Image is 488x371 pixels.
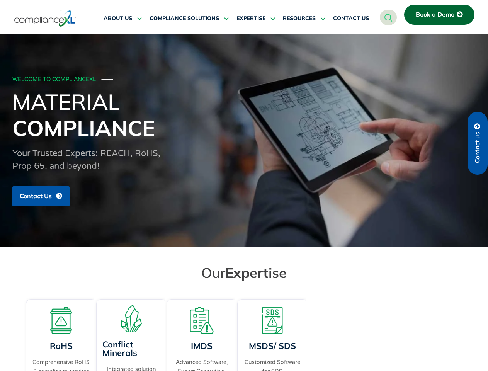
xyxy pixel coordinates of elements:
a: ABOUT US [104,9,142,28]
a: EXPERTISE [236,9,275,28]
span: RESOURCES [283,15,316,22]
img: logo-one.svg [14,10,76,27]
img: A warning board with SDS displaying [259,307,286,334]
a: Conflict Minerals [102,339,137,358]
span: Contact us [474,132,481,163]
span: Your Trusted Experts: REACH, RoHS, Prop 65, and beyond! [12,148,160,171]
a: MSDS/ SDS [249,340,296,351]
img: A representation of minerals [118,305,145,332]
a: navsearch-button [380,10,397,25]
h2: Our [28,264,461,281]
a: IMDS [191,340,213,351]
span: ABOUT US [104,15,132,22]
span: Book a Demo [416,11,454,18]
a: COMPLIANCE SOLUTIONS [150,9,229,28]
img: A list board with a warning [188,307,215,334]
div: WELCOME TO COMPLIANCEXL [12,77,474,83]
a: Book a Demo [404,5,474,25]
span: CONTACT US [333,15,369,22]
a: RESOURCES [283,9,325,28]
span: EXPERTISE [236,15,265,22]
a: RoHS [49,340,72,351]
img: A board with a warning sign [48,307,75,334]
span: Contact Us [20,193,52,200]
span: Expertise [225,264,287,281]
a: CONTACT US [333,9,369,28]
span: COMPLIANCE SOLUTIONS [150,15,219,22]
a: Contact us [468,112,488,175]
span: ─── [102,76,113,83]
span: Compliance [12,114,155,141]
h1: Material [12,88,476,141]
a: Contact Us [12,186,70,206]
